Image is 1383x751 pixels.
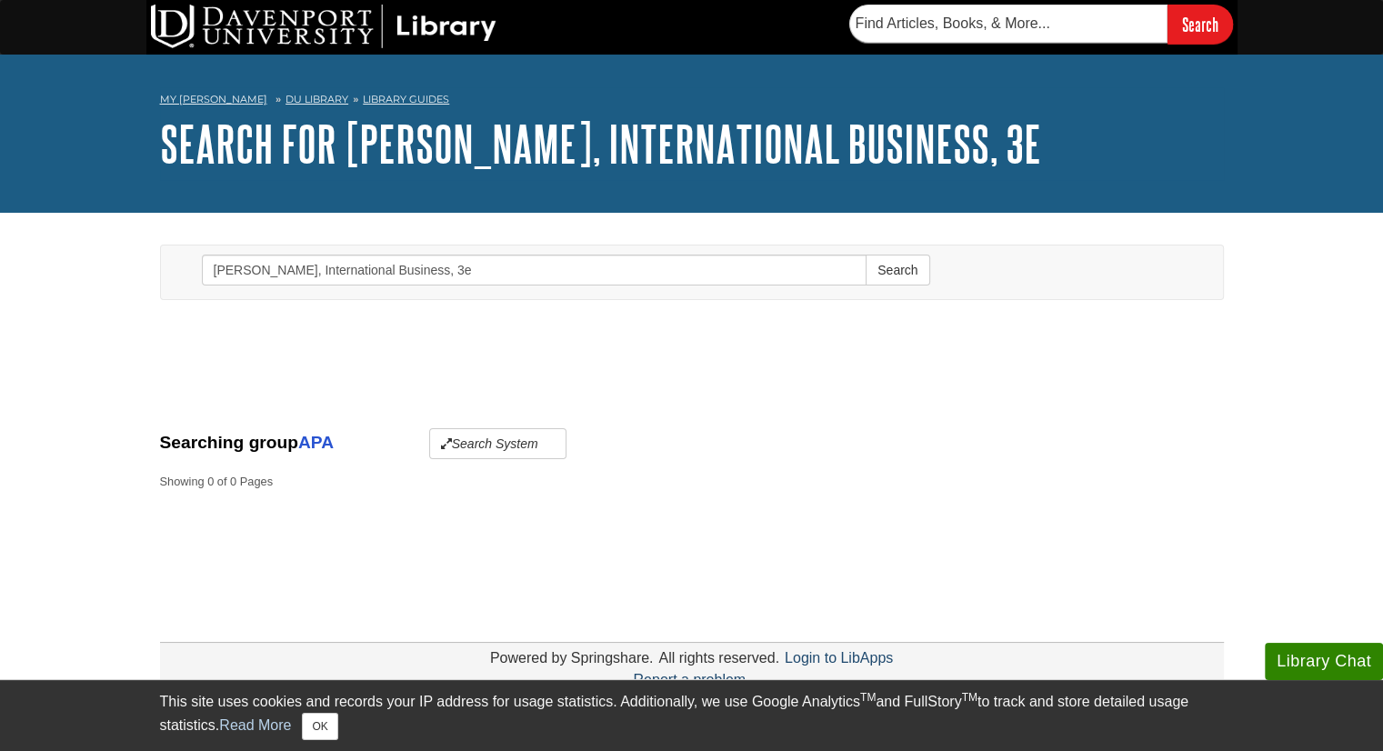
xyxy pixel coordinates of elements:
div: Searching group [160,428,1224,459]
a: My [PERSON_NAME] [160,92,267,107]
button: Close [302,713,337,740]
a: DU Library [286,93,348,105]
strong: Showing 0 of 0 Pages [160,473,1224,490]
sup: TM [860,691,876,704]
input: Search [1168,5,1233,44]
input: Find Articles, Books, & More... [849,5,1168,43]
div: This site uses cookies and records your IP address for usage statistics. Additionally, we use Goo... [160,691,1224,740]
h1: Search for [PERSON_NAME], International Business, 3e [160,116,1224,171]
button: Search [866,255,929,285]
a: APA [298,433,333,452]
form: Searches DU Library's articles, books, and more [849,5,1233,44]
div: Powered by Springshare. [487,650,656,666]
input: Search this Group [202,255,867,285]
sup: TM [962,691,977,704]
a: Read More [219,717,291,733]
button: Search System [429,428,566,459]
img: DU Library [151,5,496,48]
button: Library Chat [1265,643,1383,680]
nav: breadcrumb [160,87,1224,116]
a: Library Guides [363,93,449,105]
a: Report a problem. [633,672,749,687]
div: All rights reserved. [656,650,782,666]
a: Login to LibApps [785,650,893,666]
